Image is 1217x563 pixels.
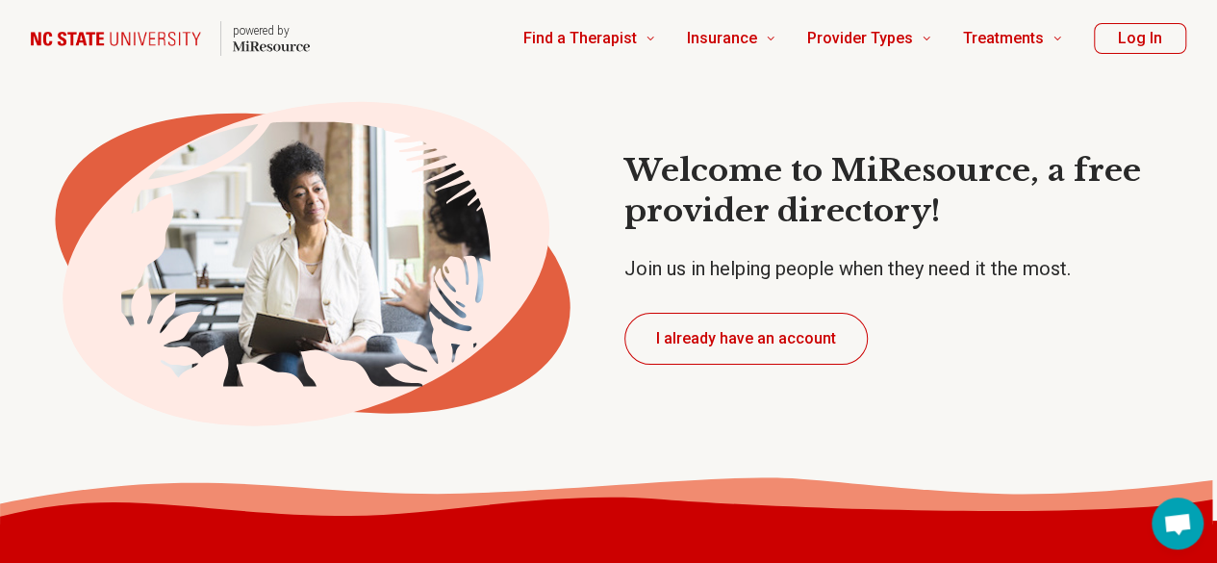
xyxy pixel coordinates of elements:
[624,313,868,365] button: I already have an account
[233,23,310,38] p: powered by
[963,25,1044,52] span: Treatments
[687,25,757,52] span: Insurance
[1152,498,1204,550] div: Open chat
[31,8,310,69] a: Home page
[624,151,1194,231] h1: Welcome to MiResource, a free provider directory!
[523,25,637,52] span: Find a Therapist
[624,255,1194,282] p: Join us in helping people when they need it the most.
[807,25,913,52] span: Provider Types
[1094,23,1186,54] button: Log In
